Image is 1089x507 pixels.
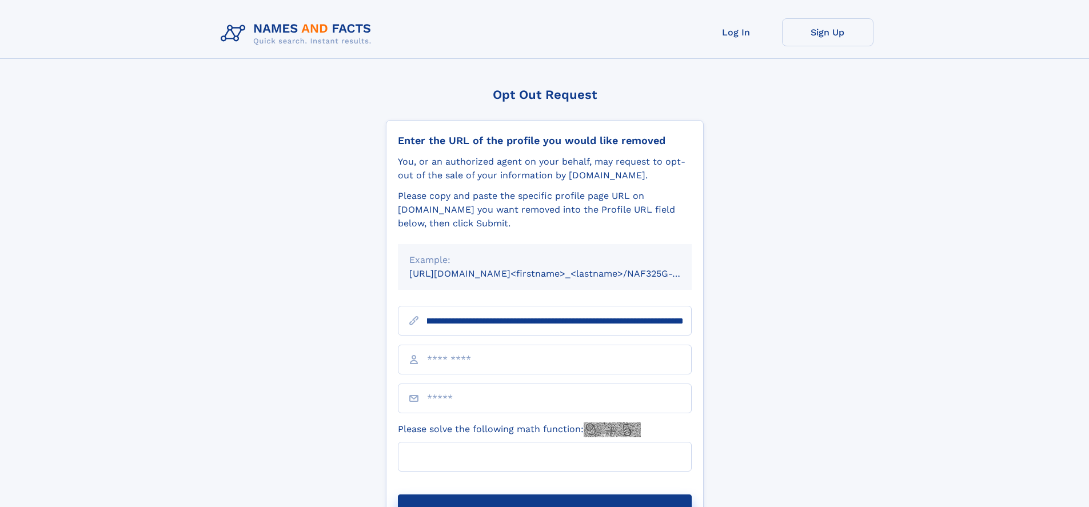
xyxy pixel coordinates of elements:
[409,268,713,279] small: [URL][DOMAIN_NAME]<firstname>_<lastname>/NAF325G-xxxxxxxx
[398,134,692,147] div: Enter the URL of the profile you would like removed
[398,422,641,437] label: Please solve the following math function:
[691,18,782,46] a: Log In
[398,189,692,230] div: Please copy and paste the specific profile page URL on [DOMAIN_NAME] you want removed into the Pr...
[386,87,704,102] div: Opt Out Request
[409,253,680,267] div: Example:
[216,18,381,49] img: Logo Names and Facts
[782,18,873,46] a: Sign Up
[398,155,692,182] div: You, or an authorized agent on your behalf, may request to opt-out of the sale of your informatio...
